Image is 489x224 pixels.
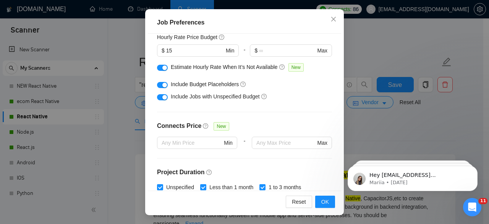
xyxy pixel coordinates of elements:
span: question-circle [203,123,209,129]
span: 1 to 3 months [266,183,304,191]
button: Close [323,9,344,30]
button: OK [315,196,335,208]
span: OK [321,198,329,206]
span: Min [224,139,233,147]
span: question-circle [240,81,246,87]
span: $ [162,46,165,55]
input: 0 [166,46,224,55]
span: question-circle [219,34,225,40]
span: Max [317,46,327,55]
span: question-circle [261,93,267,100]
div: - [239,44,250,63]
span: New [288,63,304,72]
h5: Hourly Rate Price Budget [157,33,217,41]
input: Any Min Price [162,139,222,147]
div: Job Preferences [157,18,332,27]
span: Min [226,46,235,55]
span: Unspecified [163,183,197,191]
span: Estimate Hourly Rate When It’s Not Available [171,64,278,70]
span: Include Budget Placeholders [171,81,239,87]
input: Any Max Price [256,139,316,147]
span: Include Jobs with Unspecified Budget [171,93,260,100]
h4: Project Duration [157,168,332,177]
button: Reset [286,196,312,208]
input: ∞ [259,46,316,55]
span: Less than 1 month [206,183,256,191]
span: Reset [292,198,306,206]
span: question-circle [279,64,285,70]
span: 11 [479,198,487,204]
span: question-circle [206,169,212,175]
span: New [214,122,229,131]
span: close [330,16,337,22]
span: $ [254,46,257,55]
iframe: Intercom live chat [463,198,481,216]
span: Max [317,139,327,147]
iframe: Intercom notifications message [336,150,489,203]
h4: Connects Price [157,121,201,131]
div: - [237,137,252,158]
